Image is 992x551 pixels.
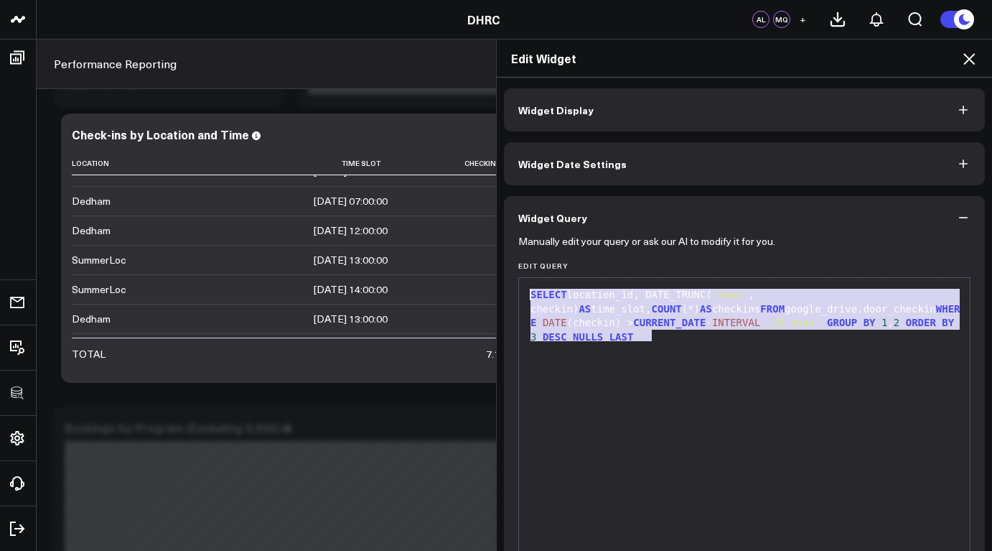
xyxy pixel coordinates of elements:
[712,317,760,328] span: INTERVAL
[881,317,887,328] span: 1
[767,317,821,328] span: '15 days'
[530,289,567,300] span: SELECT
[530,303,960,329] span: WHERE
[518,104,594,116] span: Widget Display
[942,317,954,328] span: BY
[633,317,706,328] span: CURRENT_DATE
[752,11,769,28] div: AL
[827,317,857,328] span: GROUP
[712,289,749,300] span: 'hour'
[573,331,603,343] span: NULLS
[504,196,985,239] button: Widget Query
[518,236,775,247] p: Manually edit your query or ask our AI to modify it for you.
[894,317,899,328] span: 2
[773,11,790,28] div: MQ
[504,88,985,131] button: Widget Display
[511,50,978,66] h2: Edit Widget
[864,317,876,328] span: BY
[906,317,936,328] span: ORDER
[504,142,985,185] button: Widget Date Settings
[609,331,634,343] span: LAST
[700,303,712,315] span: AS
[543,331,567,343] span: DESC
[760,303,785,315] span: FROM
[794,11,811,28] button: +
[530,331,536,343] span: 3
[518,261,970,270] label: Edit Query
[652,303,682,315] span: COUNT
[518,158,627,170] span: Widget Date Settings
[526,288,963,344] div: location_id, DATE_TRUNC( , checkin) time_slot, (*) checkins google_drive.door_checkin (checkin) >...
[543,317,567,328] span: DATE
[800,14,806,24] span: +
[579,303,591,315] span: AS
[467,11,500,27] a: DHRC
[518,212,587,223] span: Widget Query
